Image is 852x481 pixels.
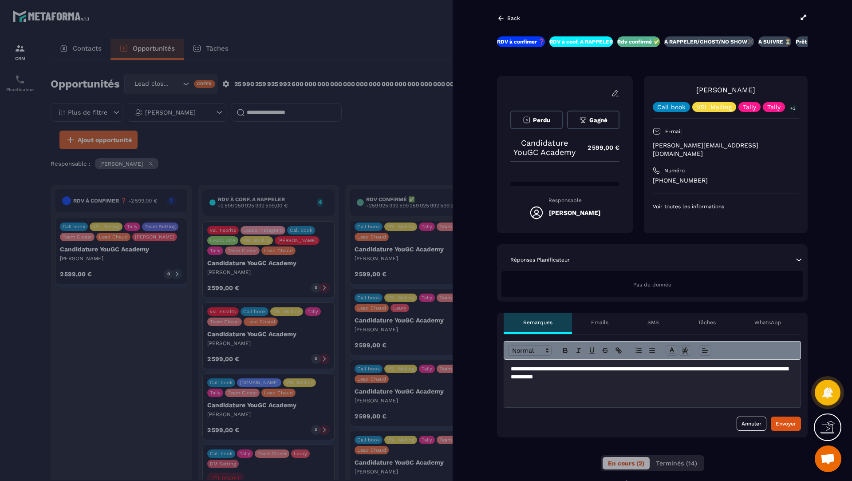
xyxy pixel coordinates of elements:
span: Gagné [589,117,607,123]
p: Réponses Planificateur [510,256,570,263]
p: +3 [787,103,799,113]
button: Terminés (14) [651,457,702,469]
p: WhatsApp [754,319,781,326]
span: Perdu [533,117,550,123]
h5: [PERSON_NAME] [549,209,600,216]
button: Envoyer [771,417,801,431]
p: E-mail [665,128,682,135]
p: Voir toutes les informations [653,203,799,210]
p: Numéro [664,167,685,174]
button: Annuler [737,417,766,431]
p: Candidature YouGC Academy [510,138,579,157]
button: Gagné [567,111,619,129]
p: Emails [591,319,608,326]
p: Remarques [523,319,552,326]
span: Terminés (14) [656,460,697,467]
span: En cours (2) [608,460,644,467]
p: Responsable [510,197,619,203]
div: Ouvrir le chat [815,445,841,472]
div: Envoyer [776,419,796,428]
p: VSL Mailing [697,104,732,110]
p: Tally [743,104,756,110]
a: [PERSON_NAME] [696,86,755,94]
p: SMS [647,319,659,326]
button: En cours (2) [603,457,650,469]
p: 2 599,00 € [579,139,619,156]
span: Pas de donnée [633,282,671,288]
p: [PERSON_NAME][EMAIL_ADDRESS][DOMAIN_NAME] [653,141,799,158]
p: Tally [767,104,781,110]
p: Call book [657,104,686,110]
p: Tâches [698,319,716,326]
p: [PHONE_NUMBER] [653,176,799,185]
button: Perdu [510,111,563,129]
